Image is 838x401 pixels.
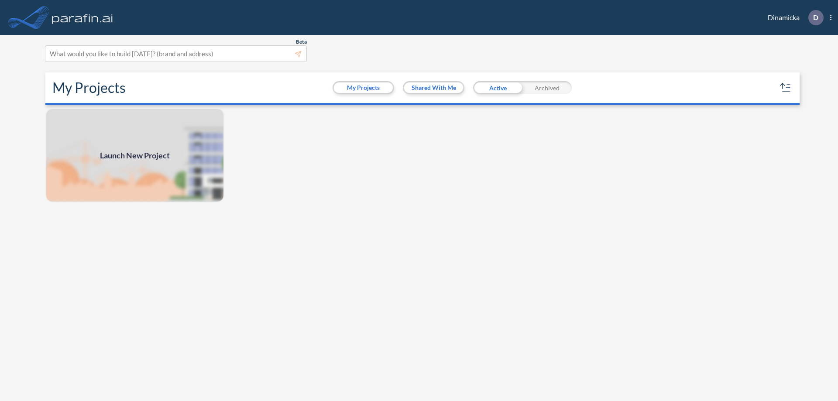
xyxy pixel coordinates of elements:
[473,81,522,94] div: Active
[45,108,224,202] img: add
[813,14,818,21] p: D
[50,9,115,26] img: logo
[522,81,572,94] div: Archived
[755,10,831,25] div: Dinamicka
[45,108,224,202] a: Launch New Project
[334,82,393,93] button: My Projects
[404,82,463,93] button: Shared With Me
[296,38,307,45] span: Beta
[52,79,126,96] h2: My Projects
[779,81,793,95] button: sort
[100,150,170,161] span: Launch New Project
